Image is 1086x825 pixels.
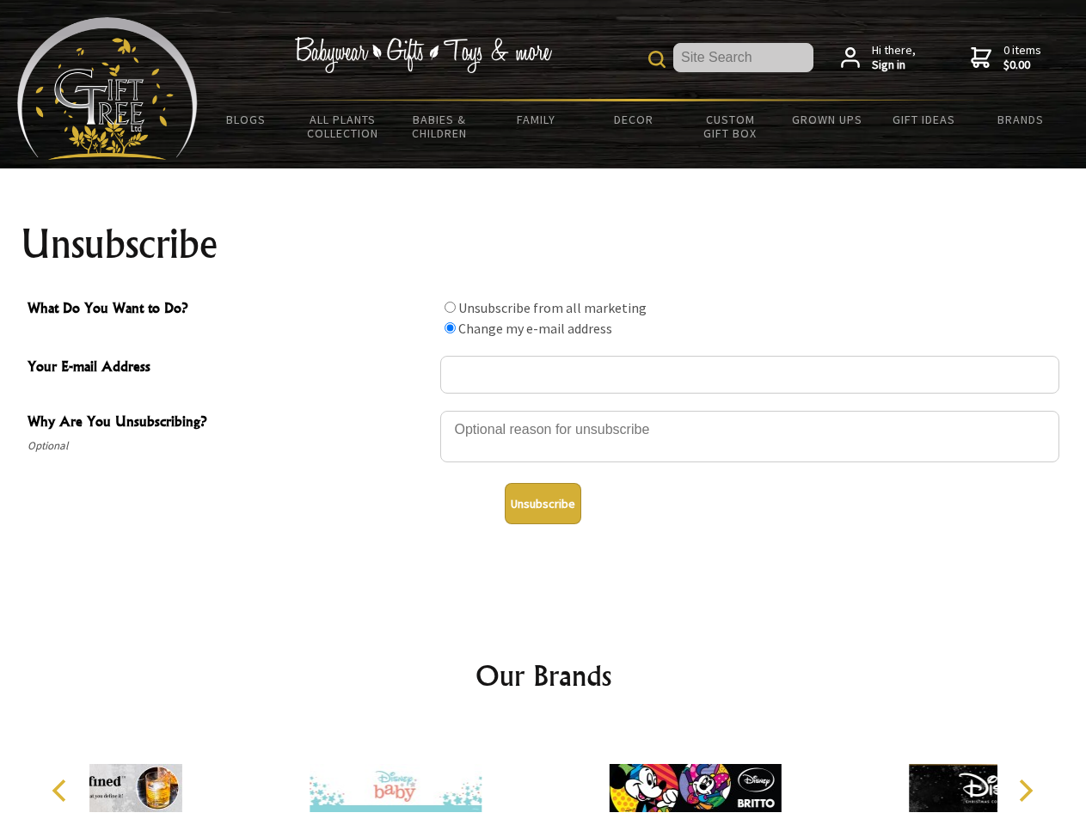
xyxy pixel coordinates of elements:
span: What Do You Want to Do? [28,297,432,322]
span: 0 items [1003,42,1041,73]
span: Optional [28,436,432,456]
input: Your E-mail Address [440,356,1059,394]
input: What Do You Want to Do? [445,302,456,313]
button: Next [1006,772,1044,810]
button: Previous [43,772,81,810]
span: Hi there, [872,43,916,73]
a: Grown Ups [778,101,875,137]
strong: $0.00 [1003,58,1041,73]
label: Unsubscribe from all marketing [458,299,647,316]
a: Gift Ideas [875,101,972,137]
a: Hi there,Sign in [841,43,916,73]
a: Family [488,101,586,137]
a: Custom Gift Box [682,101,779,151]
h2: Our Brands [34,655,1052,696]
label: Change my e-mail address [458,320,612,337]
a: Babies & Children [391,101,488,151]
span: Why Are You Unsubscribing? [28,411,432,436]
h1: Unsubscribe [21,223,1066,265]
a: All Plants Collection [295,101,392,151]
textarea: Why Are You Unsubscribing? [440,411,1059,462]
img: Babywear - Gifts - Toys & more [294,37,552,73]
button: Unsubscribe [505,483,581,524]
a: Brands [972,101,1070,137]
span: Your E-mail Address [28,356,432,381]
a: 0 items$0.00 [971,43,1041,73]
input: What Do You Want to Do? [445,322,456,333]
img: product search [648,51,666,68]
strong: Sign in [872,58,916,73]
input: Site Search [673,43,813,72]
a: Decor [585,101,682,137]
img: Babyware - Gifts - Toys and more... [17,17,198,160]
a: BLOGS [198,101,295,137]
